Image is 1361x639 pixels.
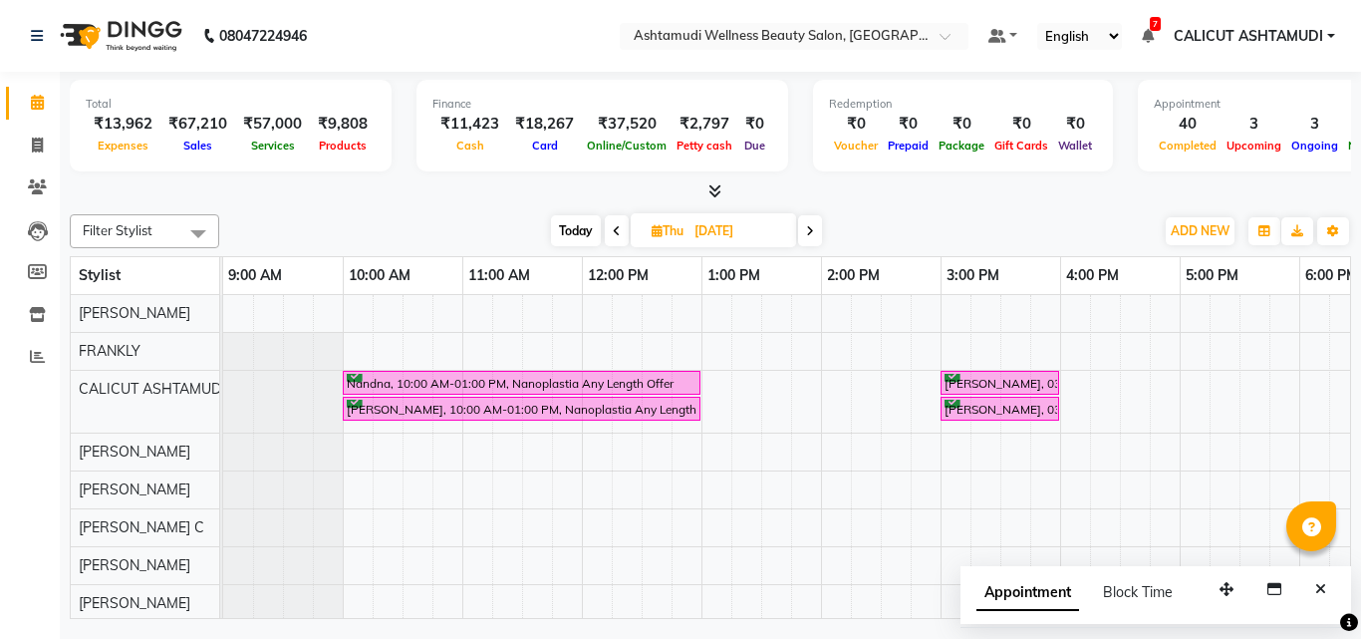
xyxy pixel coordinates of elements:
[1286,139,1343,153] span: Ongoing
[79,304,190,322] span: [PERSON_NAME]
[934,139,989,153] span: Package
[1150,17,1161,31] span: 7
[942,261,1004,290] a: 3:00 PM
[551,215,601,246] span: Today
[160,113,235,136] div: ₹67,210
[943,400,1057,419] div: [PERSON_NAME], 03:00 PM-04:00 PM, Normal Cleanup
[582,113,672,136] div: ₹37,520
[432,113,507,136] div: ₹11,423
[1277,559,1341,619] iframe: chat widget
[79,342,140,360] span: FRANKLY
[79,480,190,498] span: [PERSON_NAME]
[688,216,788,246] input: 2025-09-04
[432,96,772,113] div: Finance
[829,96,1097,113] div: Redemption
[79,594,190,612] span: [PERSON_NAME]
[93,139,153,153] span: Expenses
[1154,139,1222,153] span: Completed
[1142,27,1154,45] a: 7
[1061,261,1124,290] a: 4:00 PM
[235,113,310,136] div: ₹57,000
[178,139,217,153] span: Sales
[223,261,287,290] a: 9:00 AM
[79,556,190,574] span: [PERSON_NAME]
[219,8,307,64] b: 08047224946
[527,139,563,153] span: Card
[582,139,672,153] span: Online/Custom
[86,96,376,113] div: Total
[739,139,770,153] span: Due
[1053,139,1097,153] span: Wallet
[86,113,160,136] div: ₹13,962
[1053,113,1097,136] div: ₹0
[702,261,765,290] a: 1:00 PM
[672,139,737,153] span: Petty cash
[829,139,883,153] span: Voucher
[79,266,121,284] span: Stylist
[1222,113,1286,136] div: 3
[943,374,1057,393] div: [PERSON_NAME], 03:00 PM-04:00 PM, Normal Cleanup
[1181,261,1243,290] a: 5:00 PM
[647,223,688,238] span: Thu
[989,113,1053,136] div: ₹0
[934,113,989,136] div: ₹0
[1166,217,1234,245] button: ADD NEW
[246,139,300,153] span: Services
[737,113,772,136] div: ₹0
[83,222,152,238] span: Filter Stylist
[583,261,654,290] a: 12:00 PM
[310,113,376,136] div: ₹9,808
[976,575,1079,611] span: Appointment
[883,139,934,153] span: Prepaid
[883,113,934,136] div: ₹0
[1174,26,1323,47] span: CALICUT ASHTAMUDI
[451,139,489,153] span: Cash
[1222,139,1286,153] span: Upcoming
[672,113,737,136] div: ₹2,797
[79,443,190,461] span: [PERSON_NAME]
[829,113,883,136] div: ₹0
[1286,113,1343,136] div: 3
[51,8,187,64] img: logo
[79,380,225,398] span: CALICUT ASHTAMUDI
[507,113,582,136] div: ₹18,267
[344,261,415,290] a: 10:00 AM
[989,139,1053,153] span: Gift Cards
[345,374,698,393] div: Nandna, 10:00 AM-01:00 PM, Nanoplastia Any Length Offer
[822,261,885,290] a: 2:00 PM
[463,261,535,290] a: 11:00 AM
[1171,223,1229,238] span: ADD NEW
[314,139,372,153] span: Products
[345,400,698,419] div: [PERSON_NAME], 10:00 AM-01:00 PM, Nanoplastia Any Length Offer
[1154,113,1222,136] div: 40
[1103,583,1173,601] span: Block Time
[79,518,204,536] span: [PERSON_NAME] C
